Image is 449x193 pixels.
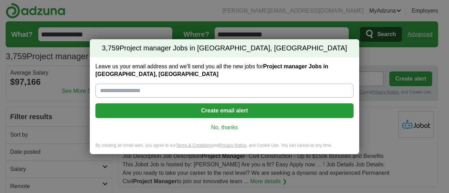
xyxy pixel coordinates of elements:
[220,143,247,148] a: Privacy Notice
[90,143,359,154] div: By creating an email alert, you agree to our and , and Cookie Use. You can cancel at any time.
[101,124,348,131] a: No, thanks
[176,143,212,148] a: Terms & Conditions
[102,43,120,53] span: 3,759
[95,63,354,78] label: Leave us your email address and we'll send you all the new jobs for
[95,103,354,118] button: Create email alert
[90,39,359,57] h2: Project manager Jobs in [GEOGRAPHIC_DATA], [GEOGRAPHIC_DATA]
